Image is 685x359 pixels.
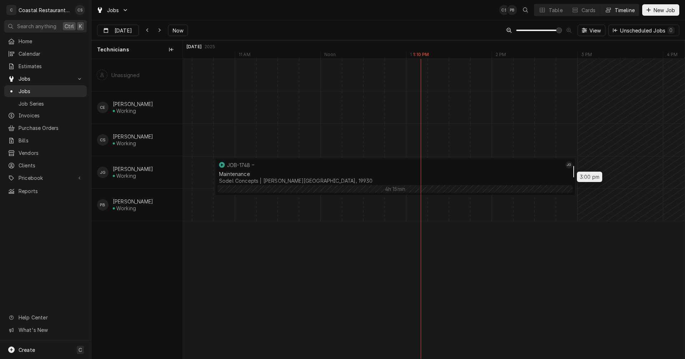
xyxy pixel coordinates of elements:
span: Pricebook [19,174,72,182]
button: Unscheduled Jobs0 [608,25,679,36]
div: Working [116,205,136,211]
div: Coastal Restaurant Repair [19,6,71,14]
span: Jobs [19,87,83,95]
span: Ctrl [65,22,74,30]
div: Phill Blush's Avatar [97,199,108,211]
div: Phill Blush's Avatar [507,5,517,15]
span: Reports [19,187,83,195]
button: View [578,25,606,36]
div: 2025 [204,44,215,50]
div: [PERSON_NAME] [113,133,153,140]
span: C [78,346,82,354]
span: Vendors [19,149,83,157]
a: Jobs [4,85,87,97]
div: 2 PM [492,52,510,60]
div: C [6,5,16,15]
div: Working [116,140,136,146]
div: Chris Sockriter's Avatar [499,5,509,15]
div: Chris Sockriter's Avatar [97,134,108,146]
div: PB [97,199,108,211]
div: Timeline [615,6,635,14]
a: Clients [4,160,87,171]
span: What's New [19,326,82,334]
span: K [79,22,82,30]
a: Invoices [4,110,87,121]
div: 3 PM [577,52,596,60]
div: Unassigned [111,72,140,78]
div: Unscheduled Jobs [620,27,675,34]
div: [DATE] [187,44,202,50]
span: Help Center [19,314,82,321]
a: Purchase Orders [4,122,87,134]
div: CS [97,134,108,146]
a: Go to Help Center [4,312,87,323]
a: Estimates [4,60,87,72]
div: Technicians column. SPACE for context menu [91,40,183,59]
a: Home [4,35,87,47]
span: New Job [652,6,676,14]
div: 1 PM [406,52,423,60]
a: Reports [4,185,87,197]
div: CS [499,5,509,15]
button: Now [168,25,188,36]
div: 4 PM [663,52,681,60]
button: Open search [520,4,531,16]
div: James Gatton's Avatar [97,167,108,178]
div: Noon [320,52,340,60]
button: [DATE] [97,25,139,36]
span: Purchase Orders [19,124,83,132]
div: [PERSON_NAME] [113,198,153,204]
a: Go to Jobs [93,4,131,16]
label: 1:10 PM [413,52,429,57]
span: Calendar [19,50,83,57]
div: 11 AM [235,52,254,60]
a: Go to Pricebook [4,172,87,184]
span: Create [19,347,35,353]
a: Bills [4,135,87,146]
div: CS [75,5,85,15]
button: New Job [642,4,679,16]
div: left [91,59,183,359]
div: PB [507,5,517,15]
span: Bills [19,137,83,144]
span: Jobs [107,6,119,14]
span: Invoices [19,112,83,119]
div: Working [116,108,136,114]
span: Clients [19,162,83,169]
div: Table [549,6,563,14]
span: Home [19,37,83,45]
a: Calendar [4,48,87,60]
div: JG [97,167,108,178]
span: View [588,27,603,34]
div: 0 [669,26,673,34]
span: Search anything [17,22,56,30]
a: Vendors [4,147,87,159]
div: Carlos Espin's Avatar [97,102,108,113]
span: Estimates [19,62,83,70]
a: Go to What's New [4,324,87,336]
div: Cards [582,6,596,14]
div: [PERSON_NAME] [113,101,153,107]
a: Job Series [4,98,87,110]
span: Job Series [19,100,83,107]
span: Jobs [19,75,72,82]
span: Now [171,27,185,34]
span: Technicians [97,46,129,53]
button: Search anythingCtrlK [4,20,87,32]
div: Working [116,173,136,179]
div: [PERSON_NAME] [113,166,153,172]
a: Go to Jobs [4,73,87,85]
div: Chris Sockriter's Avatar [75,5,85,15]
div: CE [97,102,108,113]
